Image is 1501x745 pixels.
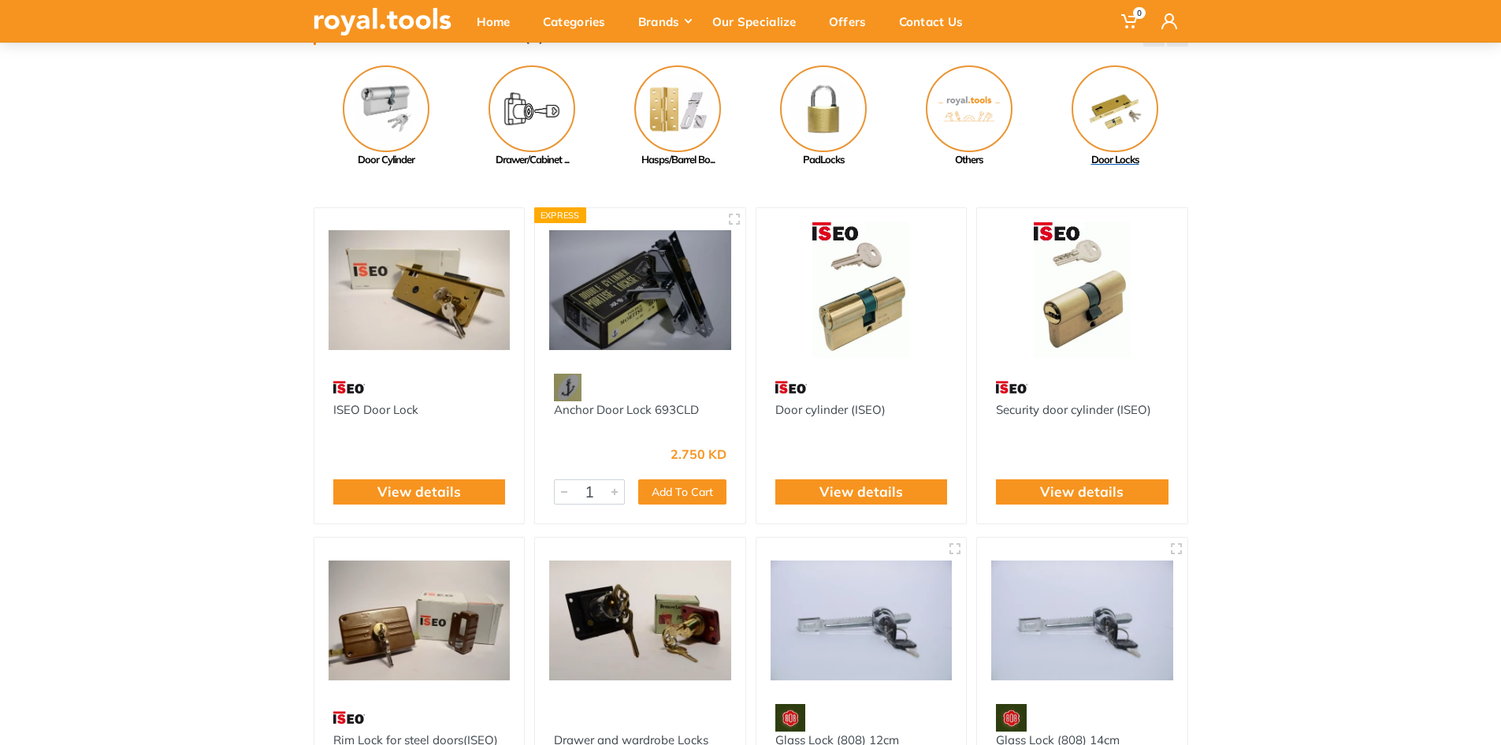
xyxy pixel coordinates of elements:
[605,65,751,168] a: Hasps/Barrel Bo...
[466,5,532,38] div: Home
[459,65,605,168] a: Drawer/Cabinet ...
[532,5,627,38] div: Categories
[751,65,897,168] a: PadLocks
[751,152,897,168] div: PadLocks
[1040,482,1124,502] a: View details
[377,482,461,502] a: View details
[489,65,575,152] img: Royal - Drawer/Cabinet Locks
[554,704,587,732] img: 1.webp
[775,374,807,401] img: 6.webp
[701,5,818,38] div: Our Specialize
[638,479,726,505] button: Add To Cart
[897,65,1042,168] a: Others
[333,402,418,417] a: ISEO Door Lock
[534,207,586,223] div: Express
[314,152,459,168] div: Door Cylinder
[771,552,953,688] img: Royal Tools - Glass Lock (808) 12cm
[1133,7,1146,19] span: 0
[329,222,511,359] img: Royal Tools - ISEO Door Lock
[554,402,699,417] a: Anchor Door Lock 693CLD
[1042,152,1188,168] div: Door Locks
[314,65,459,168] a: Door Cylinder
[780,65,867,152] img: Royal - PadLocks
[996,402,1151,417] a: Security door cylinder (ISEO)
[627,5,701,38] div: Brands
[333,374,365,401] img: 6.webp
[996,374,1027,401] img: 6.webp
[991,222,1173,359] img: Royal Tools - Security door cylinder (ISEO)
[605,152,751,168] div: Hasps/Barrel Bo...
[775,704,806,732] img: 50.webp
[343,65,429,152] img: Royal - Door Cylinder
[671,448,726,460] div: 2.750 KD
[888,5,985,38] div: Contact Us
[459,152,605,168] div: Drawer/Cabinet ...
[897,152,1042,168] div: Others
[818,5,888,38] div: Offers
[634,65,721,152] img: Royal - Hasps/Barrel Bolts
[775,402,886,417] a: Door cylinder (ISEO)
[314,8,451,35] img: royal.tools Logo
[991,552,1173,688] img: Royal Tools - Glass Lock (808) 14cm
[996,704,1027,732] img: 50.webp
[926,65,1012,152] img: No Image
[549,222,731,359] img: Royal Tools - Anchor Door Lock 693CLD
[329,552,511,688] img: Royal Tools - Rim Lock for steel doors(ISEO)
[771,222,953,359] img: Royal Tools - Door cylinder (ISEO)
[333,704,365,732] img: 6.webp
[1072,65,1158,152] img: Royal - Door Locks
[819,482,903,502] a: View details
[554,374,581,401] img: 19.webp
[1042,65,1188,168] a: Door Locks
[549,552,731,688] img: Royal Tools - Drawer and wardrobe Locks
